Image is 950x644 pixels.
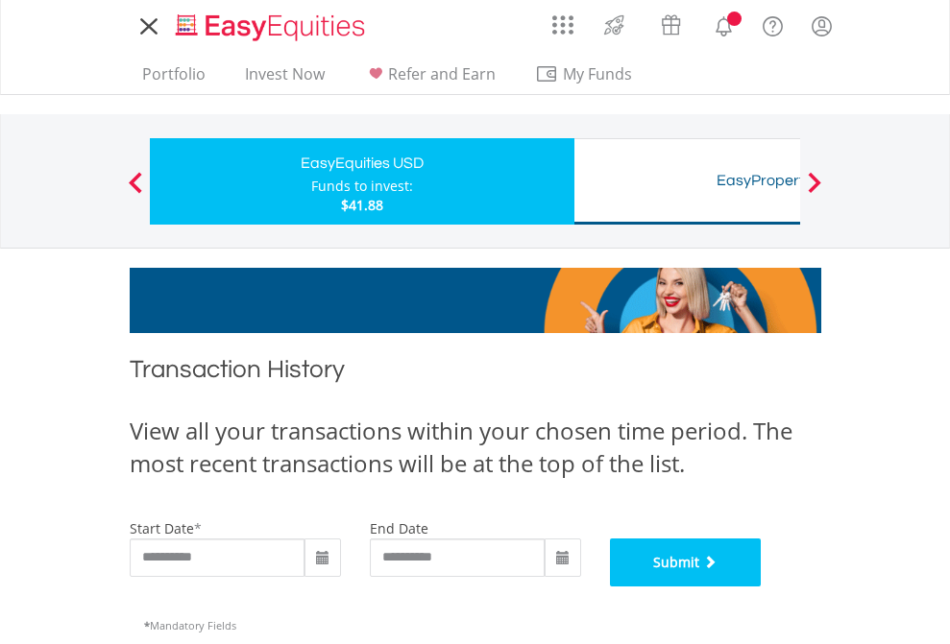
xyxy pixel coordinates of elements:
h1: Transaction History [130,352,821,395]
a: FAQ's and Support [748,5,797,43]
a: Refer and Earn [356,64,503,94]
a: Notifications [699,5,748,43]
img: grid-menu-icon.svg [552,14,573,36]
button: Next [795,181,834,201]
a: Home page [168,5,373,43]
img: vouchers-v2.svg [655,10,687,40]
a: AppsGrid [540,5,586,36]
a: Vouchers [643,5,699,40]
button: Submit [610,538,762,586]
img: thrive-v2.svg [598,10,630,40]
div: Funds to invest: [311,177,413,196]
img: EasyEquities_Logo.png [172,12,373,43]
span: My Funds [535,61,661,86]
span: Mandatory Fields [144,618,236,632]
a: Invest Now [237,64,332,94]
a: My Profile [797,5,846,47]
label: start date [130,519,194,537]
div: EasyEquities USD [161,150,563,177]
span: $41.88 [341,196,383,214]
img: EasyMortage Promotion Banner [130,268,821,333]
div: View all your transactions within your chosen time period. The most recent transactions will be a... [130,415,821,481]
button: Previous [116,181,155,201]
span: Refer and Earn [388,63,496,84]
label: end date [370,519,428,537]
a: Portfolio [134,64,213,94]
